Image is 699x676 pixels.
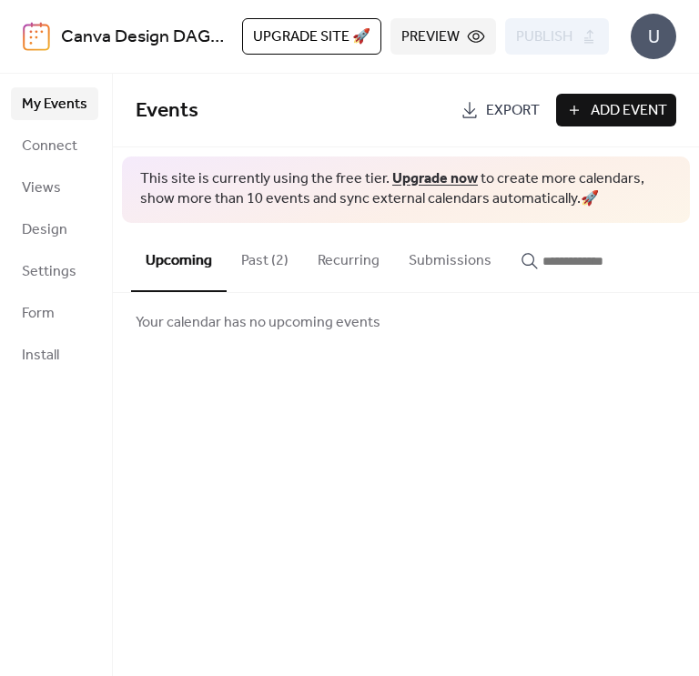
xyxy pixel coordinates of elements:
button: Add Event [556,94,676,126]
button: Submissions [394,223,506,290]
span: Connect [22,136,77,157]
span: Install [22,345,59,367]
a: Upgrade now [392,165,478,193]
div: U [631,14,676,59]
a: Form [11,297,98,329]
span: Form [22,303,55,325]
span: My Events [22,94,87,116]
button: Past (2) [227,223,303,290]
a: My Events [11,87,98,120]
button: Preview [390,18,496,55]
button: Recurring [303,223,394,290]
span: Settings [22,261,76,283]
span: Preview [401,26,460,48]
a: Canva Design DAGvJZEeIYM [61,20,289,55]
span: Upgrade site 🚀 [253,26,370,48]
span: Views [22,177,61,199]
a: Settings [11,255,98,288]
span: This site is currently using the free tier. to create more calendars, show more than 10 events an... [140,169,672,210]
span: Design [22,219,67,241]
button: Upcoming [131,223,227,292]
a: Views [11,171,98,204]
a: Design [11,213,98,246]
a: Install [11,338,98,371]
a: Connect [11,129,98,162]
button: Upgrade site 🚀 [242,18,381,55]
span: Export [486,100,540,122]
img: logo [23,22,50,51]
span: Add Event [591,100,667,122]
span: Events [136,91,198,131]
a: Export [451,94,549,126]
span: Your calendar has no upcoming events [136,312,380,334]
